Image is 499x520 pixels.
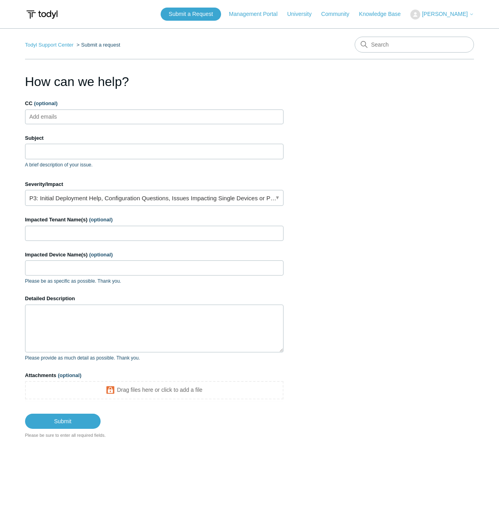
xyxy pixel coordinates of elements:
[26,111,74,123] input: Add emails
[287,10,319,18] a: University
[25,72,283,91] h1: How can we help?
[25,295,283,303] label: Detailed Description
[25,278,283,285] p: Please be as specific as possible. Thank you.
[25,134,283,142] label: Subject
[25,42,75,48] li: Todyl Support Center
[25,100,283,108] label: CC
[25,42,74,48] a: Todyl Support Center
[89,252,113,258] span: (optional)
[34,100,58,106] span: (optional)
[25,414,101,429] input: Submit
[25,354,283,362] p: Please provide as much detail as possible. Thank you.
[25,432,283,439] div: Please be sure to enter all required fields.
[25,7,59,22] img: Todyl Support Center Help Center home page
[161,8,221,21] a: Submit a Request
[321,10,357,18] a: Community
[25,180,283,188] label: Severity/Impact
[422,11,468,17] span: [PERSON_NAME]
[75,42,120,48] li: Submit a request
[25,371,283,379] label: Attachments
[359,10,409,18] a: Knowledge Base
[25,251,283,259] label: Impacted Device Name(s)
[58,372,82,378] span: (optional)
[25,161,283,168] p: A brief description of your issue.
[229,10,285,18] a: Management Portal
[25,216,283,224] label: Impacted Tenant Name(s)
[355,37,474,53] input: Search
[89,217,113,223] span: (optional)
[410,10,474,20] button: [PERSON_NAME]
[25,190,283,206] a: P3: Initial Deployment Help, Configuration Questions, Issues Impacting Single Devices or Past Out...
